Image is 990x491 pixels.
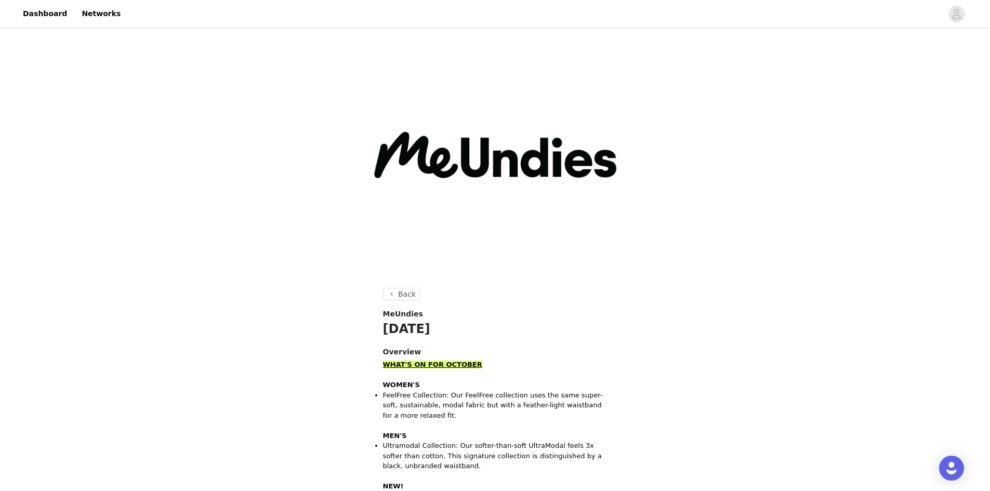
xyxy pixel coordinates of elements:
[383,361,390,368] strong: W
[17,2,73,25] a: Dashboard
[383,432,407,440] strong: MEN'S
[383,309,423,320] span: MeUndies
[390,361,482,368] strong: HAT'S ON FOR OCTOBER
[383,390,608,421] li: FeelFree Collection: Our FeelFree collection uses the same super-soft, sustainable, modal fabric ...
[383,288,420,300] button: Back
[939,456,964,481] div: Open Intercom Messenger
[75,2,127,25] a: Networks
[383,482,404,490] strong: NEW!
[383,381,420,389] strong: WOMEN'S
[383,347,608,357] h4: Overview
[383,320,608,338] h1: [DATE]
[383,441,608,471] li: Ultramodal Collection: Our softer-than-soft UltraModal feels 3x softer than cotton. This signatur...
[952,6,961,22] div: avatar
[371,30,620,280] img: campaign image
